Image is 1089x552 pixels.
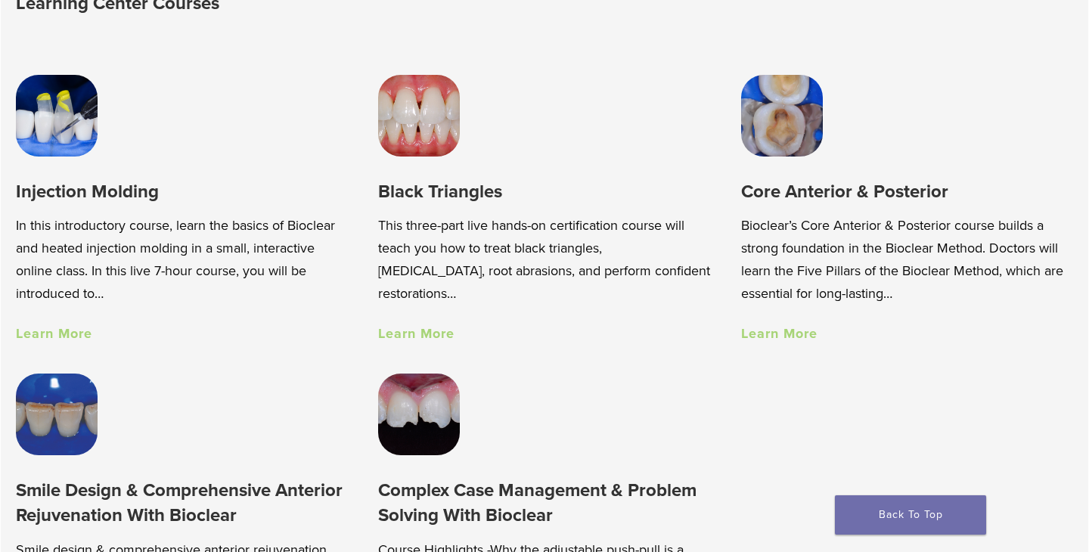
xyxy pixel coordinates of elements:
[835,495,986,535] a: Back To Top
[378,214,711,305] p: This three-part live hands-on certification course will teach you how to treat black triangles, [...
[741,179,1074,204] h3: Core Anterior & Posterior
[741,325,818,342] a: Learn More
[741,214,1074,305] p: Bioclear’s Core Anterior & Posterior course builds a strong foundation in the Bioclear Method. Do...
[16,325,92,342] a: Learn More
[378,478,711,529] h3: Complex Case Management & Problem Solving With Bioclear
[16,179,349,204] h3: Injection Molding
[16,478,349,529] h3: Smile Design & Comprehensive Anterior Rejuvenation With Bioclear
[378,179,711,204] h3: Black Triangles
[16,214,349,305] p: In this introductory course, learn the basics of Bioclear and heated injection molding in a small...
[378,325,455,342] a: Learn More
